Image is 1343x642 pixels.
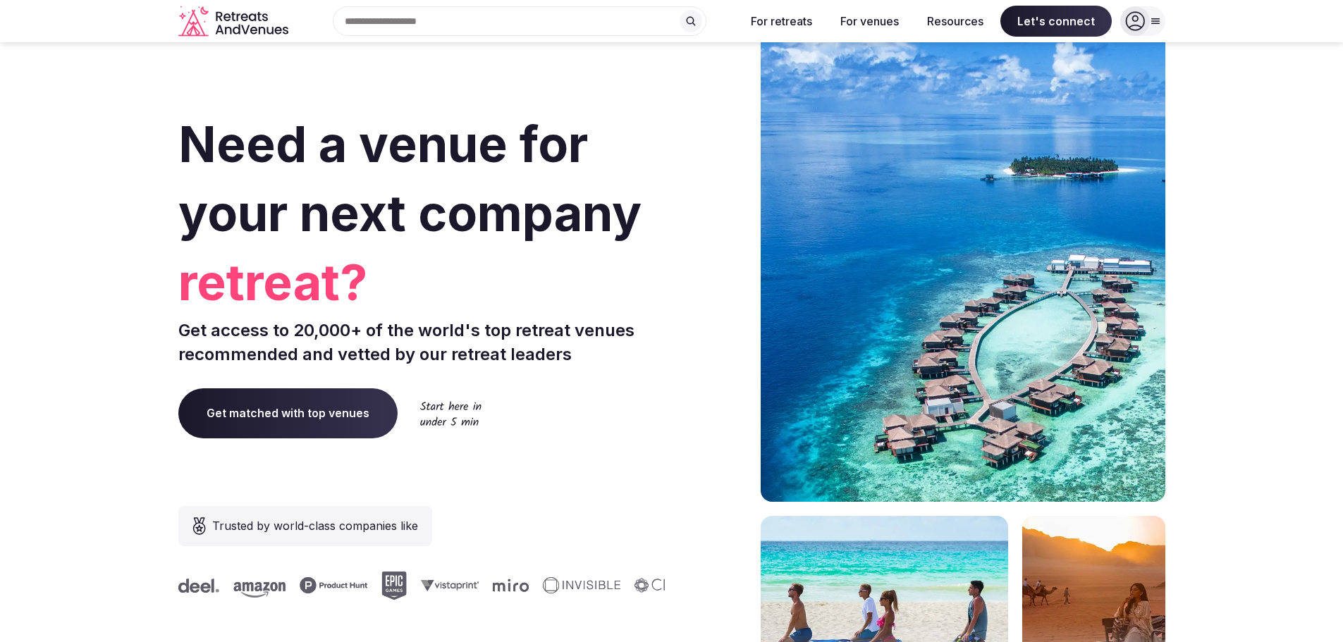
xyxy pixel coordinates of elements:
[178,114,642,243] span: Need a venue for your next company
[212,517,418,534] span: Trusted by world-class companies like
[178,248,666,317] span: retreat?
[542,577,620,594] svg: Invisible company logo
[420,579,478,591] svg: Vistaprint company logo
[178,319,666,366] p: Get access to 20,000+ of the world's top retreat venues recommended and vetted by our retreat lea...
[178,6,291,37] svg: Retreats and Venues company logo
[178,388,398,438] a: Get matched with top venues
[740,6,823,37] button: For retreats
[1000,6,1112,37] span: Let's connect
[916,6,995,37] button: Resources
[829,6,910,37] button: For venues
[420,401,482,426] img: Start here in under 5 min
[381,572,406,600] svg: Epic Games company logo
[178,579,219,593] svg: Deel company logo
[178,6,291,37] a: Visit the homepage
[492,579,528,592] svg: Miro company logo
